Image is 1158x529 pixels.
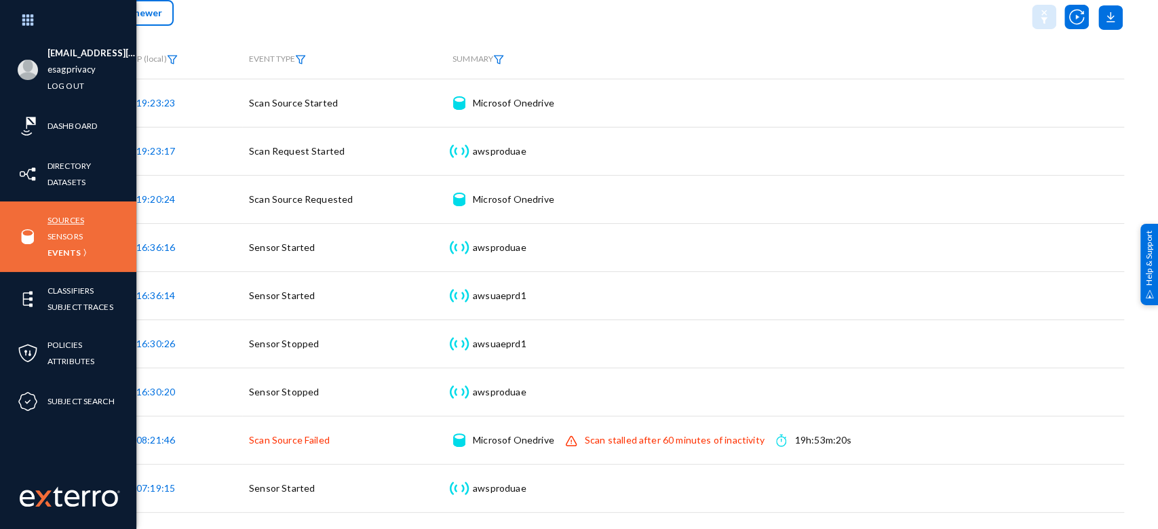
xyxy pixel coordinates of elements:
[7,5,48,35] img: app launcher
[448,385,470,399] img: icon-sensor.svg
[249,434,330,446] span: Scan Source Failed
[295,55,306,64] img: icon-filter.svg
[47,212,84,228] a: Sources
[249,145,345,157] span: Scan Request Started
[47,158,91,174] a: Directory
[136,482,175,494] span: 07:19:15
[452,54,504,64] span: SUMMARY
[47,393,115,409] a: Subject Search
[249,193,353,205] span: Scan Source Requested
[167,55,178,64] img: icon-filter.svg
[47,174,85,190] a: Datasets
[18,116,38,136] img: icon-risk-sonar.svg
[1064,5,1089,29] img: icon-utility-autoscan.svg
[473,337,526,351] div: awsuaeprd1
[47,337,82,353] a: Policies
[453,433,465,447] img: icon-source.svg
[136,338,175,349] span: 16:30:26
[453,193,465,206] img: icon-source.svg
[473,144,526,158] div: awsproduae
[136,241,175,253] span: 16:36:16
[136,386,175,397] span: 16:30:20
[47,283,94,298] a: Classifiers
[473,96,554,110] div: Microsof Onedrive
[47,62,96,77] a: esagprivacy
[47,118,97,134] a: Dashboard
[249,386,319,397] span: Sensor Stopped
[776,433,786,447] img: icon-time.svg
[493,55,504,64] img: icon-filter.svg
[136,193,175,205] span: 19:20:24
[448,241,470,254] img: icon-sensor.svg
[47,229,83,244] a: Sensors
[249,54,306,64] span: EVENT TYPE
[473,482,526,495] div: awsproduae
[249,290,315,301] span: Sensor Started
[795,433,852,447] div: 19h:53m:20s
[473,241,526,254] div: awsproduae
[18,289,38,309] img: icon-elements.svg
[47,245,81,260] a: Events
[96,54,178,64] span: TIMESTAMP (local)
[20,486,120,507] img: exterro-work-mark.svg
[47,78,84,94] a: Log out
[473,385,526,399] div: awsproduae
[136,290,175,301] span: 16:36:14
[47,45,136,62] li: [EMAIL_ADDRESS][DOMAIN_NAME]
[18,60,38,80] img: blank-profile-picture.png
[473,433,554,447] div: Microsof Onedrive
[249,241,315,253] span: Sensor Started
[448,144,470,158] img: icon-sensor.svg
[18,227,38,247] img: icon-sources.svg
[473,193,554,206] div: Microsof Onedrive
[448,482,470,495] img: icon-sensor.svg
[473,289,526,302] div: awsuaeprd1
[448,289,470,302] img: icon-sensor.svg
[1145,290,1154,298] img: help_support.svg
[35,490,52,507] img: exterro-logo.svg
[47,353,94,369] a: Attributes
[448,337,470,351] img: icon-sensor.svg
[136,434,175,446] span: 08:21:46
[136,145,175,157] span: 19:23:17
[249,338,319,349] span: Sensor Stopped
[249,482,315,494] span: Sensor Started
[249,97,338,109] span: Scan Source Started
[1140,224,1158,305] div: Help & Support
[18,391,38,412] img: icon-compliance.svg
[585,433,765,447] div: Scan stalled after 60 minutes of inactivity
[47,299,113,315] a: Subject Traces
[18,164,38,184] img: icon-inventory.svg
[136,97,175,109] span: 19:23:23
[453,96,465,110] img: icon-source.svg
[18,343,38,364] img: icon-policies.svg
